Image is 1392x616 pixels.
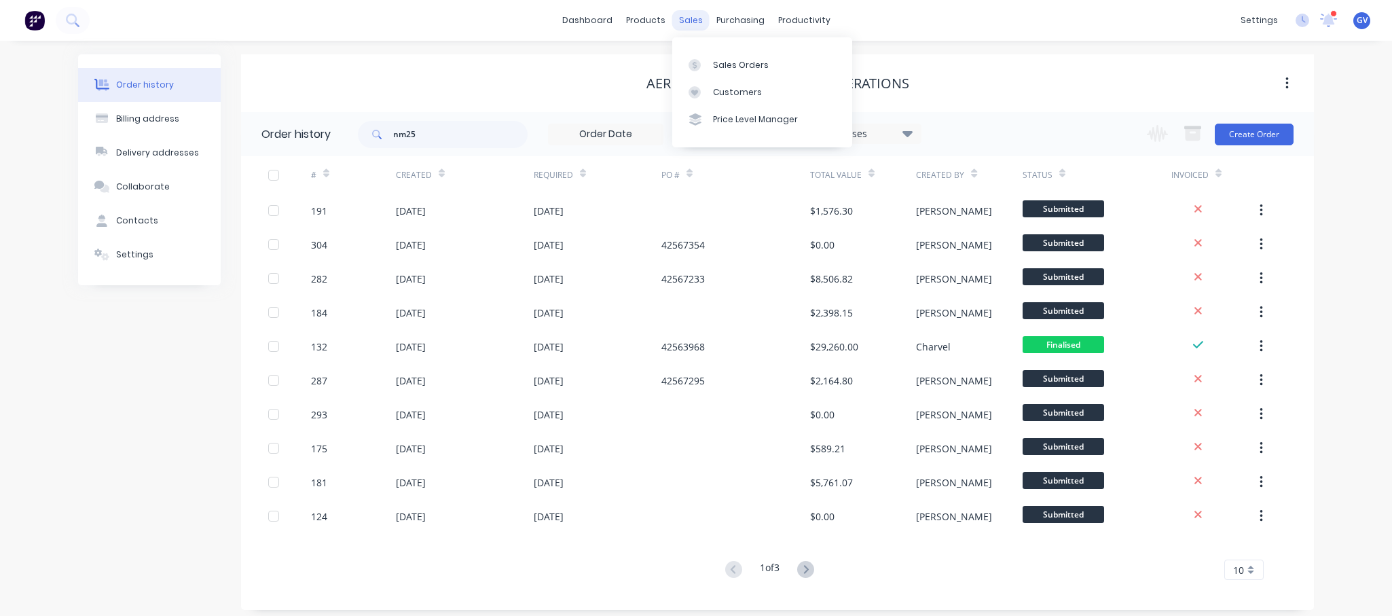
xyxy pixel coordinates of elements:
div: $2,398.15 [810,306,853,320]
span: Submitted [1023,370,1104,387]
span: GV [1357,14,1368,26]
a: Price Level Manager [672,106,852,133]
div: 42567295 [661,374,705,388]
div: 1 of 3 [760,560,780,580]
div: [DATE] [396,238,426,252]
div: [DATE] [396,204,426,218]
div: 287 [311,374,327,388]
span: 10 [1233,563,1244,577]
div: [DATE] [534,340,564,354]
div: 42567354 [661,238,705,252]
div: [PERSON_NAME] [916,238,992,252]
img: Factory [24,10,45,31]
div: 181 [311,475,327,490]
div: $0.00 [810,238,835,252]
div: $5,761.07 [810,475,853,490]
div: Charvel [916,340,951,354]
div: 10 Statuses [807,126,921,141]
button: Contacts [78,204,221,238]
div: 132 [311,340,327,354]
div: Created By [916,156,1022,194]
div: Collaborate [116,181,170,193]
div: [DATE] [396,272,426,286]
div: [DATE] [396,441,426,456]
div: sales [672,10,710,31]
div: Required [534,169,573,181]
button: Order history [78,68,221,102]
a: dashboard [555,10,619,31]
div: Settings [116,249,153,261]
div: Status [1023,169,1052,181]
div: Billing address [116,113,179,125]
div: [DATE] [534,272,564,286]
div: Total Value [810,156,916,194]
div: Order history [261,126,331,143]
div: [DATE] [534,475,564,490]
div: [PERSON_NAME] [916,407,992,422]
div: Delivery addresses [116,147,199,159]
div: 42567233 [661,272,705,286]
div: [PERSON_NAME] [916,509,992,524]
button: Delivery addresses [78,136,221,170]
span: Submitted [1023,302,1104,319]
div: [DATE] [534,441,564,456]
div: Aeris Resources Cracow Operations [646,75,909,92]
div: Sales Orders [713,59,769,71]
div: [DATE] [534,204,564,218]
div: [PERSON_NAME] [916,306,992,320]
div: $29,260.00 [810,340,858,354]
div: $8,506.82 [810,272,853,286]
input: Order Date [549,124,663,145]
div: PO # [661,169,680,181]
div: [PERSON_NAME] [916,441,992,456]
div: Created [396,156,534,194]
div: [DATE] [396,475,426,490]
div: # [311,156,396,194]
div: # [311,169,316,181]
div: purchasing [710,10,771,31]
div: [PERSON_NAME] [916,272,992,286]
div: $2,164.80 [810,374,853,388]
div: $0.00 [810,407,835,422]
div: $589.21 [810,441,845,456]
div: Created By [916,169,964,181]
div: 42563968 [661,340,705,354]
span: Submitted [1023,404,1104,421]
div: [DATE] [534,374,564,388]
div: settings [1234,10,1285,31]
div: Invoiced [1171,156,1256,194]
div: [DATE] [396,306,426,320]
div: 175 [311,441,327,456]
span: Submitted [1023,438,1104,455]
input: Search... [393,121,528,148]
div: [PERSON_NAME] [916,374,992,388]
div: products [619,10,672,31]
div: 282 [311,272,327,286]
button: Collaborate [78,170,221,204]
div: 293 [311,407,327,422]
div: productivity [771,10,837,31]
div: 191 [311,204,327,218]
span: Submitted [1023,268,1104,285]
div: Created [396,169,432,181]
div: [DATE] [396,407,426,422]
button: Create Order [1215,124,1294,145]
div: [PERSON_NAME] [916,204,992,218]
div: $1,576.30 [810,204,853,218]
div: [DATE] [534,238,564,252]
div: [DATE] [396,340,426,354]
div: PO # [661,156,810,194]
div: 124 [311,509,327,524]
div: Status [1023,156,1171,194]
span: Submitted [1023,472,1104,489]
span: Submitted [1023,234,1104,251]
span: Submitted [1023,200,1104,217]
div: Contacts [116,215,158,227]
div: Order history [116,79,174,91]
span: Submitted [1023,506,1104,523]
div: $0.00 [810,509,835,524]
div: [DATE] [534,407,564,422]
button: Billing address [78,102,221,136]
div: Customers [713,86,762,98]
div: 184 [311,306,327,320]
